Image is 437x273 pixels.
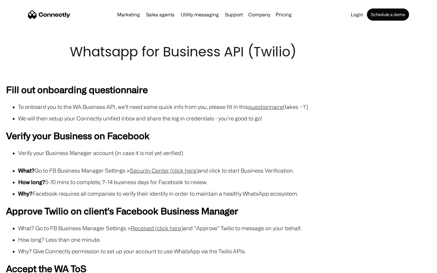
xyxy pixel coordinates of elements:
li: To onboard you to the WA Business API, we’ll need some quick info from you, please fill in this (... [18,103,431,111]
strong: Verify your Business on Facebook [6,130,150,141]
strong: What? [18,167,35,174]
li: 5-10 mins to complete, 7-14 business days for Facebook to review. [18,178,431,186]
a: Security Center (click here) [130,167,198,174]
li: Verify your Business Manager account (in case it is not yet verified) [18,149,431,157]
a: Support [222,12,245,17]
a: Pricing [273,12,294,17]
a: Schedule a demo [367,8,409,21]
li: We will then setup your Connectly unified inbox and share the log in credentials - you’re good to... [18,114,431,123]
a: Utility messaging [178,12,221,17]
li: Facebook requires all companies to verify their identity in order to maintain a healthy WhatsApp ... [18,189,431,198]
strong: How long? [18,179,45,185]
li: What? Go to FB Business Manager Settings > and “Approve” Twilio to message on your behalf. [18,224,431,232]
a: questionnaire [248,104,283,110]
div: Company [248,10,270,19]
h1: Whatsapp for Business API (Twilio) [70,42,367,61]
a: Marketing [115,12,142,17]
a: Login [348,12,366,17]
li: Go to FB Business Manager Settings > and click to start Business Verification. [18,166,431,175]
aside: Language selected: English [6,262,36,271]
strong: Approve Twilio on client's Facebook Business Manager [6,206,238,216]
a: Received (click here) [131,225,183,231]
ul: Language list [12,262,36,271]
li: Why? Give Connectly permission to set up your account to use WhatsApp via the Twilio APIs. [18,247,431,255]
strong: Why? [18,190,32,197]
strong: Fill out onboarding questionnaire [6,84,148,95]
a: Sales agents [144,12,177,17]
li: How long? Less than one minute. [18,235,431,244]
